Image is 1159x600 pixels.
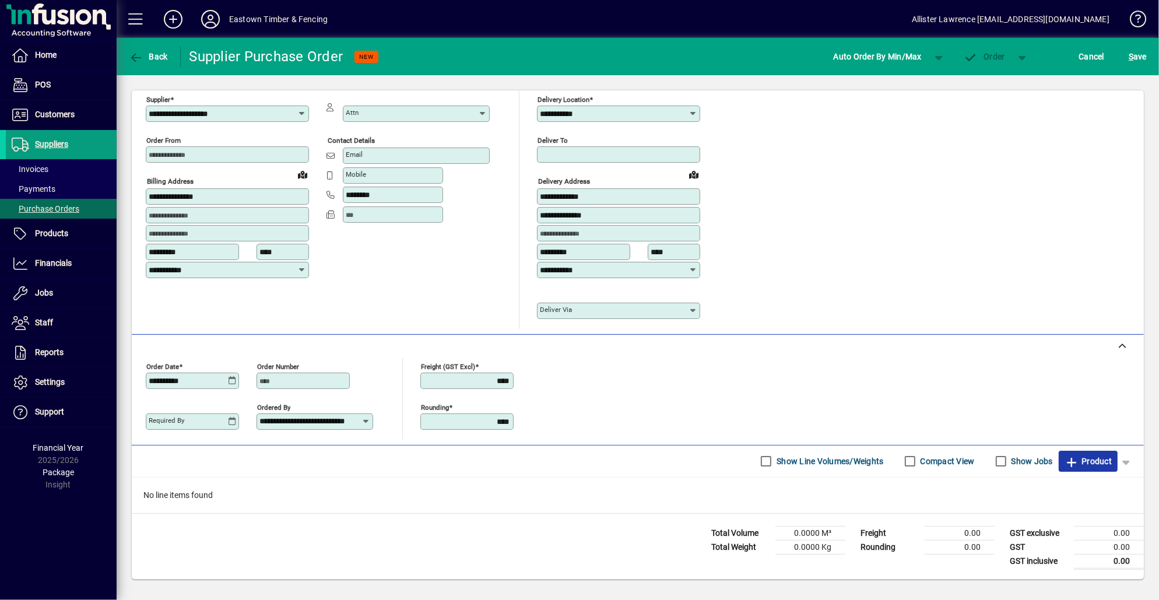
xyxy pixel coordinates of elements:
mat-label: Order from [146,136,181,145]
td: Freight [855,526,925,540]
a: Financials [6,249,117,278]
span: Customers [35,110,75,119]
span: Order [964,52,1005,61]
a: Customers [6,100,117,129]
mat-label: Deliver To [538,136,568,145]
td: 0.00 [925,540,995,554]
a: Support [6,398,117,427]
span: Financial Year [33,443,84,452]
app-page-header-button: Back [117,46,181,67]
mat-label: Freight (GST excl) [421,362,475,370]
td: GST [1004,540,1074,554]
a: View on map [684,165,703,184]
mat-label: Order date [146,362,179,370]
span: Auto Order By Min/Max [834,47,922,66]
a: Reports [6,338,117,367]
span: Product [1065,452,1112,471]
a: POS [6,71,117,100]
label: Compact View [918,455,975,467]
button: Profile [192,9,229,30]
button: Product [1059,451,1118,472]
button: Back [126,46,171,67]
button: Order [958,46,1011,67]
a: Products [6,219,117,248]
td: 0.00 [1074,554,1144,569]
a: Knowledge Base [1121,2,1144,40]
mat-label: Email [346,150,363,159]
td: Total Weight [705,540,775,554]
mat-label: Delivery Location [538,96,589,104]
button: Add [154,9,192,30]
span: Payments [12,184,55,194]
span: Financials [35,258,72,268]
span: Jobs [35,288,53,297]
span: Invoices [12,164,48,174]
td: 0.0000 M³ [775,526,845,540]
a: View on map [293,165,312,184]
label: Show Line Volumes/Weights [774,455,883,467]
span: Purchase Orders [12,204,79,213]
td: 0.00 [925,526,995,540]
span: Settings [35,377,65,387]
td: 0.0000 Kg [775,540,845,554]
span: Cancel [1079,47,1105,66]
label: Show Jobs [1009,455,1053,467]
mat-label: Mobile [346,170,366,178]
span: Home [35,50,57,59]
a: Purchase Orders [6,199,117,219]
div: Supplier Purchase Order [189,47,343,66]
mat-label: Deliver via [540,306,572,314]
td: 0.00 [1074,526,1144,540]
div: Eastown Timber & Fencing [229,10,328,29]
mat-label: Supplier [146,96,170,104]
span: Back [129,52,168,61]
a: Home [6,41,117,70]
button: Cancel [1076,46,1108,67]
a: Settings [6,368,117,397]
td: 0.00 [1074,540,1144,554]
button: Save [1126,46,1150,67]
span: Reports [35,348,64,357]
td: Total Volume [705,526,775,540]
mat-label: Ordered by [257,403,290,411]
span: Package [43,468,74,477]
span: Products [35,229,68,238]
span: POS [35,80,51,89]
td: GST inclusive [1004,554,1074,569]
div: Allister Lawrence [EMAIL_ADDRESS][DOMAIN_NAME] [912,10,1109,29]
a: Jobs [6,279,117,308]
span: ave [1129,47,1147,66]
a: Staff [6,308,117,338]
button: Auto Order By Min/Max [828,46,928,67]
td: GST exclusive [1004,526,1074,540]
a: Payments [6,179,117,199]
a: Invoices [6,159,117,179]
span: S [1129,52,1133,61]
mat-label: Order number [257,362,299,370]
td: Rounding [855,540,925,554]
mat-label: Rounding [421,403,449,411]
span: NEW [359,53,374,61]
span: Support [35,407,64,416]
span: Suppliers [35,139,68,149]
div: No line items found [132,478,1144,513]
span: Staff [35,318,53,327]
mat-label: Required by [149,416,184,424]
mat-label: Attn [346,108,359,117]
